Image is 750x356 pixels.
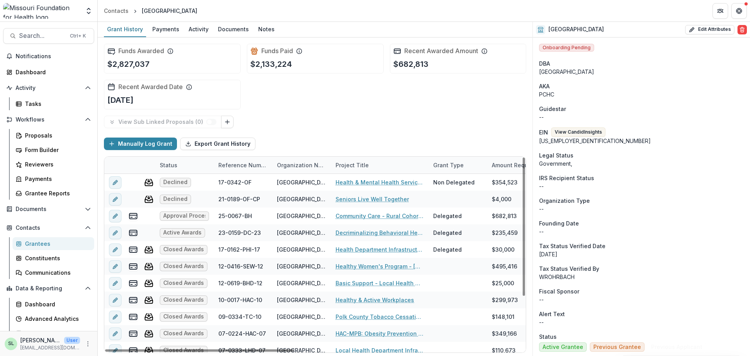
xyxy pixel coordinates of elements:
[539,197,590,205] span: Organization Type
[12,237,94,250] a: Grantees
[433,178,475,186] div: Non Delegated
[20,344,80,351] p: [EMAIL_ADDRESS][DOMAIN_NAME]
[492,178,518,186] div: $354,523
[163,297,204,303] span: Closed Awards
[331,157,429,174] div: Project Title
[3,28,94,44] button: Search...
[129,346,138,355] button: view-payments
[186,22,212,37] a: Activity
[12,266,94,279] a: Communications
[277,229,326,237] div: [GEOGRAPHIC_DATA]
[214,157,272,174] div: Reference Number
[487,157,565,174] div: Amount Requested
[492,212,517,220] div: $682,813
[163,313,204,320] span: Closed Awards
[129,211,138,221] button: view-payments
[83,3,94,19] button: Open entity switcher
[25,315,88,323] div: Advanced Analytics
[429,161,468,169] div: Grant Type
[129,245,138,254] button: view-payments
[129,228,138,238] button: view-payments
[3,3,80,19] img: Missouri Foundation for Health logo
[3,66,94,79] a: Dashboard
[539,68,744,76] div: [GEOGRAPHIC_DATA]
[433,212,462,220] div: Delegated
[109,227,121,239] button: edit
[3,113,94,126] button: Open Workflows
[16,68,88,76] div: Dashboard
[218,329,266,338] div: 07-0224-HAC-07
[12,172,94,185] a: Payments
[109,210,121,222] button: edit
[163,263,204,270] span: Closed Awards
[429,157,487,174] div: Grant Type
[109,277,121,290] button: edit
[548,26,604,33] h2: [GEOGRAPHIC_DATA]
[539,295,744,304] div: --
[118,83,183,91] h2: Recent Awarded Date
[539,182,744,190] div: --
[3,222,94,234] button: Open Contacts
[129,295,138,305] button: view-payments
[19,32,65,39] span: Search...
[25,175,88,183] div: Payments
[539,273,744,281] p: WROHRBACH
[25,146,88,154] div: Form Builder
[3,282,94,295] button: Open Data & Reporting
[543,344,583,351] span: Active Grantee
[539,105,566,113] span: Guidestar
[101,5,132,16] a: Contacts
[104,116,221,128] button: View Sub Linked Proposals (0)
[12,312,94,325] a: Advanced Analytics
[16,53,91,60] span: Notifications
[12,187,94,200] a: Grantee Reports
[492,245,514,254] div: $30,000
[404,47,478,55] h2: Recent Awarded Amount
[272,161,331,169] div: Organization Name
[25,160,88,168] div: Reviewers
[539,137,744,145] div: [US_EMPLOYER_IDENTIFICATION_NUMBER]
[539,159,744,168] div: Government,
[277,262,326,270] div: [GEOGRAPHIC_DATA]
[218,212,252,220] div: 25-0067-BH
[492,195,511,203] div: $4,000
[336,178,424,186] a: Health & Mental Health Services for the Uninsured
[277,245,326,254] div: [GEOGRAPHIC_DATA]
[83,339,93,349] button: More
[277,212,326,220] div: [GEOGRAPHIC_DATA]
[101,5,200,16] nav: breadcrumb
[539,310,565,318] span: Alert Text
[336,329,424,338] a: HAC-MPB: Obesity Prevention Program
[155,157,214,174] div: Status
[261,47,293,55] h2: Funds Paid
[393,58,429,70] p: $682,813
[539,44,594,52] span: Onboarding Pending
[539,59,550,68] span: DBA
[277,279,326,287] div: [GEOGRAPHIC_DATA]
[163,246,204,253] span: Closed Awards
[129,329,138,338] button: view-payments
[64,337,80,344] p: User
[25,329,88,337] div: Data Report
[186,23,212,35] div: Activity
[651,344,702,351] span: Previous Applicant
[539,265,599,273] span: Tax Status Verified By
[104,22,146,37] a: Grant History
[180,138,255,150] button: Export Grant History
[255,22,278,37] a: Notes
[336,296,414,304] a: Healthy & Active Workplaces
[163,330,204,337] span: Closed Awards
[218,245,260,254] div: 17-0162-PHI-17
[109,243,121,256] button: edit
[163,229,202,236] span: Active Awards
[109,260,121,273] button: edit
[277,346,326,354] div: [GEOGRAPHIC_DATA]
[218,229,261,237] div: 23-0159-DC-23
[539,242,605,250] span: Tax Status Verified Date
[277,296,326,304] div: [GEOGRAPHIC_DATA]
[163,213,205,219] span: Approval Process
